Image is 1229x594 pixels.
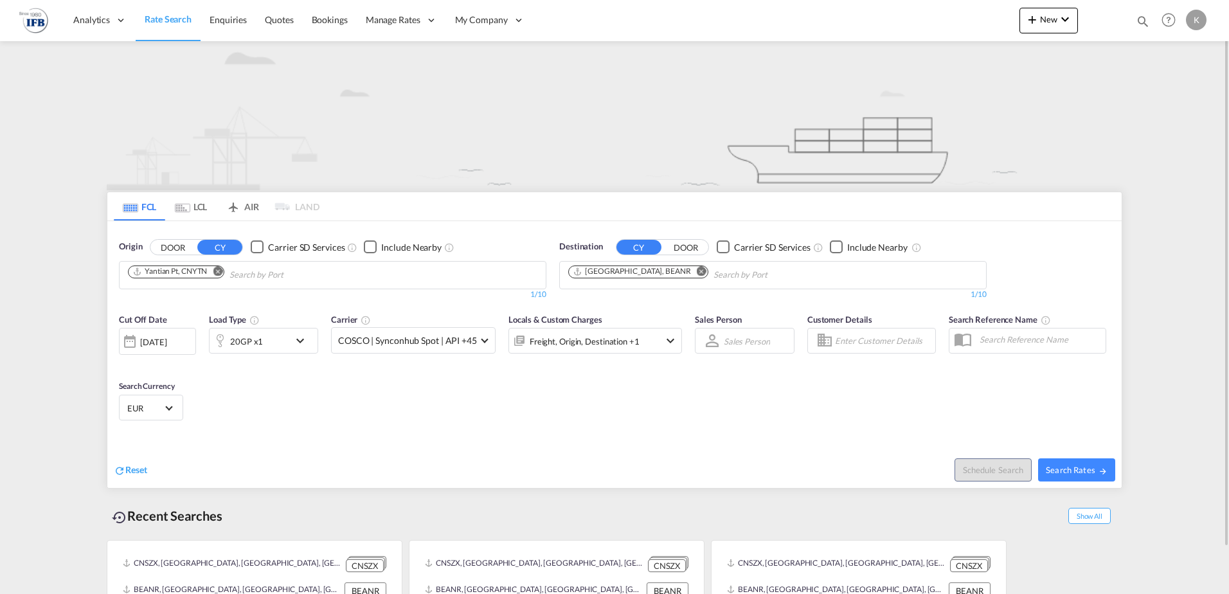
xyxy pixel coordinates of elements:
button: icon-plus 400-fgNewicon-chevron-down [1019,8,1078,33]
div: Press delete to remove this chip. [573,266,694,277]
span: New [1025,14,1073,24]
div: 1/10 [559,289,987,300]
md-select: Sales Person [722,332,771,350]
span: Carrier [331,314,371,325]
input: Search Reference Name [973,330,1106,349]
div: Include Nearby [847,241,908,254]
div: CNSZX, Shenzhen, China, Greater China & Far East Asia, Asia Pacific [425,556,645,572]
span: Sales Person [695,314,742,325]
md-tab-item: LCL [165,192,217,221]
div: 20GP x1 [230,332,263,350]
div: CNSZX [648,559,686,573]
div: CNSZX, Shenzhen, China, Greater China & Far East Asia, Asia Pacific [123,556,343,572]
span: COSCO | Synconhub Spot | API +45 [338,334,477,347]
div: icon-magnify [1136,14,1150,33]
div: Recent Searches [107,501,228,530]
div: Carrier SD Services [268,241,345,254]
div: Yantian Pt, CNYTN [132,266,207,277]
div: Antwerp, BEANR [573,266,691,277]
span: Customer Details [807,314,872,325]
span: Rate Search [145,14,192,24]
md-datepicker: Select [119,354,129,371]
md-icon: icon-airplane [226,199,241,209]
div: [DATE] [140,336,166,348]
span: My Company [455,14,508,26]
md-icon: Unchecked: Search for CY (Container Yard) services for all selected carriers.Checked : Search for... [347,242,357,253]
div: Help [1158,9,1186,32]
button: DOOR [663,240,708,255]
input: Enter Customer Details [835,331,931,350]
md-icon: icon-plus 400-fg [1025,12,1040,27]
span: Reset [125,464,147,475]
md-icon: icon-chevron-down [292,333,314,348]
button: DOOR [150,240,195,255]
md-tab-item: FCL [114,192,165,221]
input: Chips input. [713,265,836,285]
md-checkbox: Checkbox No Ink [830,240,908,254]
span: Analytics [73,14,110,26]
button: CY [197,240,242,255]
md-icon: icon-chevron-down [1057,12,1073,27]
button: Search Ratesicon-arrow-right [1038,458,1115,482]
span: Locals & Custom Charges [508,314,602,325]
div: CNSZX [346,559,384,573]
div: CNSZX [950,559,988,573]
md-checkbox: Checkbox No Ink [364,240,442,254]
md-icon: Unchecked: Ignores neighbouring ports when fetching rates.Checked : Includes neighbouring ports w... [444,242,454,253]
md-icon: The selected Trucker/Carrierwill be displayed in the rate results If the rates are from another f... [361,315,371,325]
span: Help [1158,9,1180,31]
div: CNSZX, Shenzhen, China, Greater China & Far East Asia, Asia Pacific [727,556,947,572]
span: Origin [119,240,142,253]
div: Freight Origin Destination Factory Stuffing [530,332,640,350]
span: Quotes [265,14,293,25]
div: K [1186,10,1207,30]
md-icon: icon-refresh [114,465,125,476]
md-icon: Unchecked: Ignores neighbouring ports when fetching rates.Checked : Includes neighbouring ports w... [911,242,922,253]
md-chips-wrap: Chips container. Use arrow keys to select chips. [126,262,357,285]
md-icon: Unchecked: Search for CY (Container Yard) services for all selected carriers.Checked : Search for... [813,242,823,253]
span: Cut Off Date [119,314,167,325]
span: Search Rates [1046,465,1108,475]
md-icon: icon-information-outline [249,315,260,325]
div: Carrier SD Services [734,241,811,254]
div: 1/10 [119,289,546,300]
md-icon: Your search will be saved by the below given name [1041,315,1051,325]
span: Show All [1068,508,1111,524]
input: Chips input. [229,265,352,285]
div: Freight Origin Destination Factory Stuffingicon-chevron-down [508,328,682,354]
div: [DATE] [119,328,196,355]
span: EUR [127,402,163,414]
img: b4b53bb0256b11ee9ca18b7abc72fd7f.png [19,6,48,35]
button: Remove [688,266,708,279]
div: Include Nearby [381,241,442,254]
span: Bookings [312,14,348,25]
div: icon-refreshReset [114,464,147,478]
md-icon: icon-backup-restore [112,510,127,525]
md-select: Select Currency: € EUREuro [126,399,176,417]
div: Press delete to remove this chip. [132,266,210,277]
div: 20GP x1icon-chevron-down [209,328,318,354]
span: Search Currency [119,381,175,391]
md-checkbox: Checkbox No Ink [717,240,811,254]
button: CY [616,240,661,255]
img: new-FCL.png [107,41,1122,190]
div: OriginDOOR CY Checkbox No InkUnchecked: Search for CY (Container Yard) services for all selected ... [107,221,1122,488]
md-chips-wrap: Chips container. Use arrow keys to select chips. [566,262,841,285]
span: Manage Rates [366,14,420,26]
md-icon: icon-chevron-down [663,333,678,348]
span: Search Reference Name [949,314,1051,325]
md-checkbox: Checkbox No Ink [251,240,345,254]
span: Enquiries [210,14,247,25]
span: Destination [559,240,603,253]
md-tab-item: AIR [217,192,268,221]
span: Load Type [209,314,260,325]
md-pagination-wrapper: Use the left and right arrow keys to navigate between tabs [114,192,319,221]
md-icon: icon-magnify [1136,14,1150,28]
md-icon: icon-arrow-right [1099,467,1108,476]
button: Remove [204,266,224,279]
button: Note: By default Schedule search will only considerorigin ports, destination ports and cut off da... [955,458,1032,482]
